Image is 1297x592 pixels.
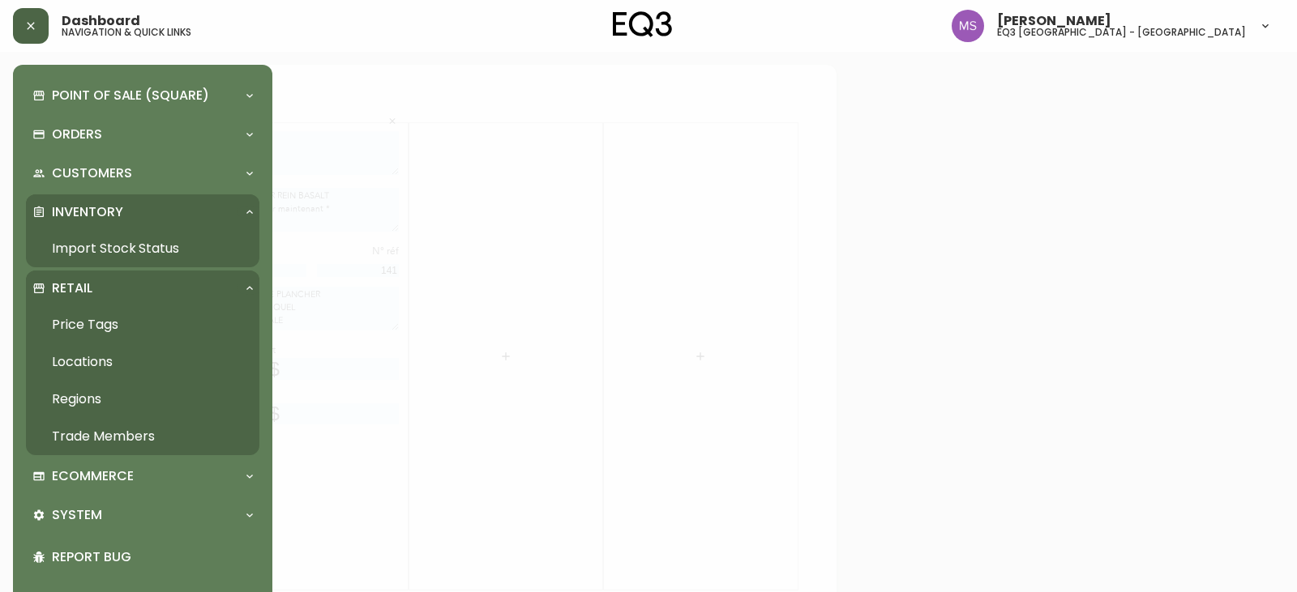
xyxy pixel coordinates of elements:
[26,230,259,267] a: Import Stock Status
[613,11,673,37] img: logo
[26,117,259,152] div: Orders
[26,381,259,418] a: Regions
[26,155,259,191] div: Customers
[49,118,224,162] textarea: LIT DE JOUR REIN BASALT * peut partir maintenant *
[49,66,224,111] textarea: EVE -40%
[26,418,259,455] a: Trade Members
[52,548,253,566] p: Report Bug
[26,306,259,343] a: Price Tags
[997,15,1111,28] span: [PERSON_NAME]
[52,506,102,524] p: System
[62,15,140,28] span: Dashboard
[52,126,102,143] p: Orders
[26,343,259,381] a: Locations
[26,78,259,113] div: Point of Sale (Square)
[997,28,1246,37] h5: eq3 [GEOGRAPHIC_DATA] - [GEOGRAPHIC_DATA]
[26,458,259,494] div: Ecommerce
[52,164,132,182] p: Customers
[52,203,123,221] p: Inventory
[26,194,259,230] div: Inventory
[62,28,191,37] h5: navigation & quick links
[52,87,209,104] p: Point of Sale (Square)
[952,10,984,42] img: 1b6e43211f6f3cc0b0729c9049b8e7af
[26,536,259,578] div: Report Bug
[26,270,259,306] div: Retail
[26,497,259,533] div: System
[52,467,134,485] p: Ecommerce
[52,279,92,297] p: Retail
